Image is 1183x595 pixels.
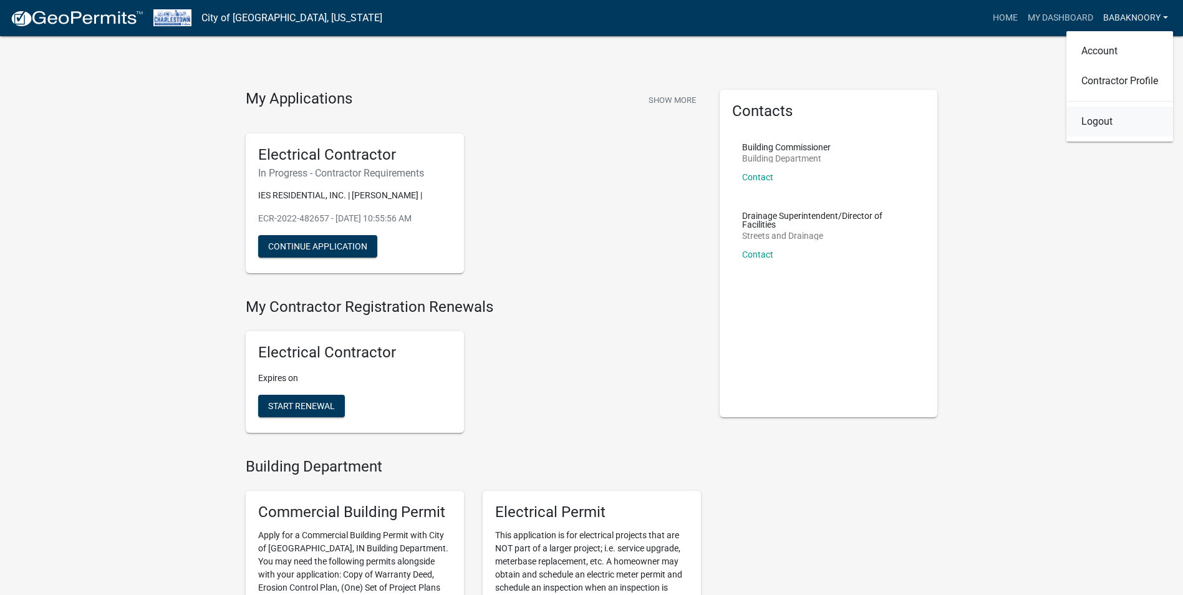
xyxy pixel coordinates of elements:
a: Contractor Profile [1066,66,1173,96]
h5: Electrical Contractor [258,146,451,164]
p: Expires on [258,372,451,385]
h6: In Progress - Contractor Requirements [258,167,451,179]
span: Start Renewal [268,401,335,411]
a: Logout [1066,107,1173,137]
p: Building Commissioner [742,143,831,152]
a: City of [GEOGRAPHIC_DATA], [US_STATE] [201,7,382,29]
a: Contact [742,172,773,182]
h5: Electrical Permit [495,503,688,521]
h4: Building Department [246,458,701,476]
wm-registration-list-section: My Contractor Registration Renewals [246,298,701,443]
div: BabakNoory [1066,31,1173,142]
button: Continue Application [258,235,377,258]
h5: Contacts [732,102,925,120]
h5: Electrical Contractor [258,344,451,362]
p: Streets and Drainage [742,231,915,240]
p: IES RESIDENTIAL, INC. | [PERSON_NAME] | [258,189,451,202]
a: Home [988,6,1023,30]
button: Show More [644,90,701,110]
a: BabakNoory [1098,6,1173,30]
h4: My Applications [246,90,352,109]
a: My Dashboard [1023,6,1098,30]
h4: My Contractor Registration Renewals [246,298,701,316]
a: Contact [742,249,773,259]
a: Account [1066,36,1173,66]
p: Drainage Superintendent/Director of Facilities [742,211,915,229]
button: Start Renewal [258,395,345,417]
img: City of Charlestown, Indiana [153,9,191,26]
h5: Commercial Building Permit [258,503,451,521]
p: ECR-2022-482657 - [DATE] 10:55:56 AM [258,212,451,225]
p: Building Department [742,154,831,163]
